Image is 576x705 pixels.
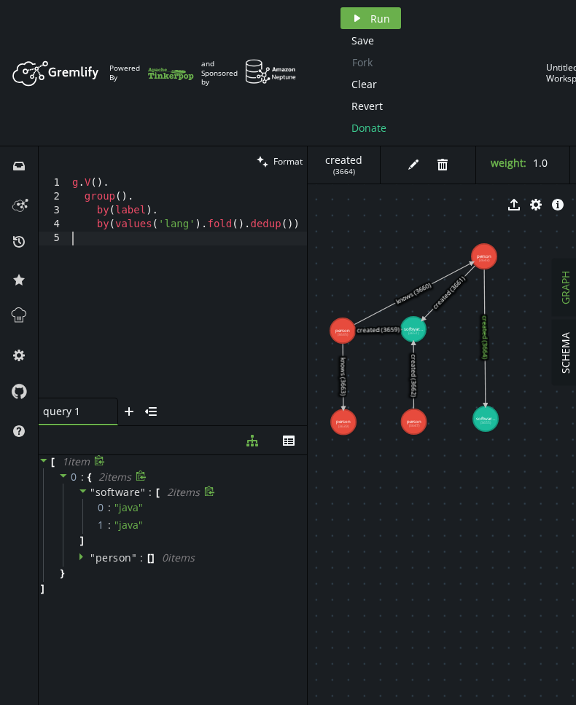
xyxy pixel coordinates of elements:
span: Format [273,155,303,168]
label: weight : [491,156,526,170]
span: } [58,567,64,580]
span: 0 item s [162,551,195,564]
div: 3 [39,204,69,218]
span: " [90,485,96,499]
tspan: person [335,327,350,334]
tspan: person [336,418,351,425]
span: 2 item s [98,470,131,484]
span: person [96,551,132,564]
span: 1 [98,519,114,532]
button: Fork [340,51,384,73]
span: query 1 [43,404,101,418]
span: Clear [351,77,377,91]
div: 2 [39,190,69,204]
span: ] [39,582,44,595]
tspan: (3643) [479,258,490,262]
span: GRAPH [559,271,572,304]
button: Revert [340,95,394,117]
span: Fork [352,55,373,69]
span: " [141,485,146,499]
div: 5 [39,232,69,245]
span: " [90,551,96,564]
tspan: person [477,253,491,259]
tspan: (3651) [408,331,419,335]
img: AWS Neptune [245,59,297,84]
button: Clear [340,73,388,95]
span: 0 [98,501,114,514]
span: " java " [114,518,143,532]
span: Save [351,34,374,47]
span: : [81,470,85,484]
span: software [96,485,141,499]
tspan: (3655) [480,420,491,425]
button: Donate [340,117,397,138]
span: ( 3664 ) [333,167,355,176]
span: " [132,551,137,564]
span: 2 item s [167,485,200,499]
div: Powered By [109,60,194,86]
text: created (3659) [357,325,400,334]
span: created [322,154,365,167]
text: created (3664) [480,316,490,359]
text: knows (3663) [338,357,347,395]
span: SCHEMA [559,332,572,374]
tspan: softwar... [476,415,496,422]
span: Run [370,12,390,25]
span: [ [156,486,160,499]
span: : [140,551,144,564]
span: 1 item [62,454,90,468]
span: 0 [71,470,77,484]
button: Save [340,29,385,51]
span: [ [51,455,55,468]
span: ] [78,534,84,547]
span: : [149,486,152,499]
tspan: (3635) [338,332,349,336]
span: [ [147,551,151,564]
span: Revert [351,99,383,113]
div: 1 [39,176,69,190]
div: 4 [39,218,69,232]
span: " java " [114,500,143,514]
span: Donate [351,121,386,135]
tspan: softwar... [404,326,424,332]
tspan: (3647) [409,423,420,428]
span: { [87,470,91,484]
span: ] [151,551,155,564]
button: Format [252,146,307,176]
tspan: person [407,418,421,425]
div: : [108,519,112,532]
button: Run [340,7,401,29]
tspan: (3639) [338,424,349,428]
text: created (3662) [409,354,418,397]
div: : [108,501,112,514]
span: 1.0 [533,156,548,170]
div: and Sponsored by [201,59,297,87]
